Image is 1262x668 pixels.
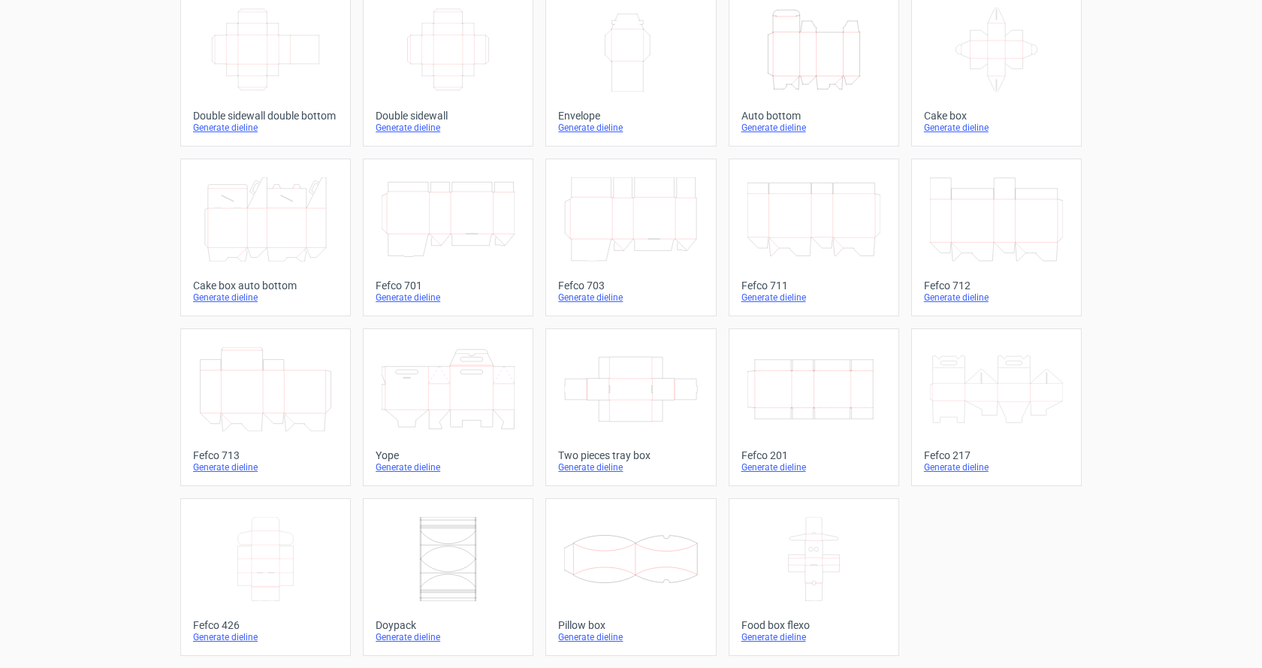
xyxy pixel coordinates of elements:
[180,328,351,486] a: Fefco 713Generate dieline
[558,110,703,122] div: Envelope
[741,122,886,134] div: Generate dieline
[911,328,1082,486] a: Fefco 217Generate dieline
[729,498,899,656] a: Food box flexoGenerate dieline
[180,159,351,316] a: Cake box auto bottomGenerate dieline
[558,122,703,134] div: Generate dieline
[741,292,886,304] div: Generate dieline
[741,280,886,292] div: Fefco 711
[376,292,521,304] div: Generate dieline
[924,280,1069,292] div: Fefco 712
[376,110,521,122] div: Double sidewall
[545,159,716,316] a: Fefco 703Generate dieline
[558,631,703,643] div: Generate dieline
[193,449,338,461] div: Fefco 713
[741,110,886,122] div: Auto bottom
[924,461,1069,473] div: Generate dieline
[376,280,521,292] div: Fefco 701
[924,292,1069,304] div: Generate dieline
[545,498,716,656] a: Pillow boxGenerate dieline
[558,461,703,473] div: Generate dieline
[911,159,1082,316] a: Fefco 712Generate dieline
[558,280,703,292] div: Fefco 703
[180,498,351,656] a: Fefco 426Generate dieline
[545,328,716,486] a: Two pieces tray boxGenerate dieline
[376,122,521,134] div: Generate dieline
[193,619,338,631] div: Fefco 426
[376,449,521,461] div: Yope
[376,619,521,631] div: Doypack
[363,498,533,656] a: DoypackGenerate dieline
[924,449,1069,461] div: Fefco 217
[741,449,886,461] div: Fefco 201
[729,159,899,316] a: Fefco 711Generate dieline
[558,619,703,631] div: Pillow box
[193,280,338,292] div: Cake box auto bottom
[193,122,338,134] div: Generate dieline
[376,461,521,473] div: Generate dieline
[924,122,1069,134] div: Generate dieline
[741,631,886,643] div: Generate dieline
[741,461,886,473] div: Generate dieline
[376,631,521,643] div: Generate dieline
[193,631,338,643] div: Generate dieline
[193,292,338,304] div: Generate dieline
[741,619,886,631] div: Food box flexo
[558,449,703,461] div: Two pieces tray box
[193,110,338,122] div: Double sidewall double bottom
[363,328,533,486] a: YopeGenerate dieline
[558,292,703,304] div: Generate dieline
[363,159,533,316] a: Fefco 701Generate dieline
[193,461,338,473] div: Generate dieline
[729,328,899,486] a: Fefco 201Generate dieline
[924,110,1069,122] div: Cake box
